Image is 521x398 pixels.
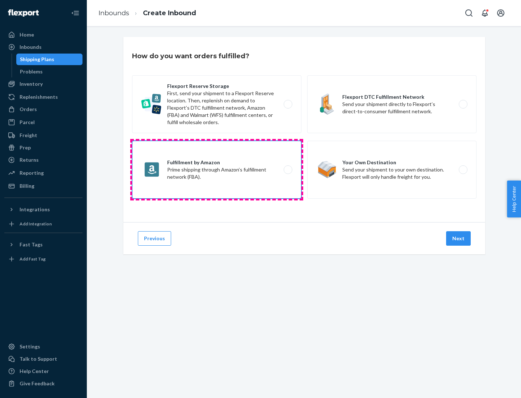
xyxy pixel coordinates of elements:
[20,221,52,227] div: Add Integration
[93,3,202,24] ol: breadcrumbs
[16,66,83,77] a: Problems
[446,231,471,246] button: Next
[16,54,83,65] a: Shipping Plans
[4,253,82,265] a: Add Fast Tag
[20,241,43,248] div: Fast Tags
[20,132,37,139] div: Freight
[4,180,82,192] a: Billing
[20,31,34,38] div: Home
[20,368,49,375] div: Help Center
[143,9,196,17] a: Create Inbound
[20,156,39,164] div: Returns
[20,380,55,387] div: Give Feedback
[8,9,39,17] img: Flexport logo
[68,6,82,20] button: Close Navigation
[478,6,492,20] button: Open notifications
[4,91,82,103] a: Replenishments
[4,365,82,377] a: Help Center
[4,103,82,115] a: Orders
[4,239,82,250] button: Fast Tags
[4,117,82,128] a: Parcel
[132,51,249,61] h3: How do you want orders fulfilled?
[4,41,82,53] a: Inbounds
[20,93,58,101] div: Replenishments
[4,204,82,215] button: Integrations
[20,355,57,363] div: Talk to Support
[20,80,43,88] div: Inventory
[20,256,46,262] div: Add Fast Tag
[20,206,50,213] div: Integrations
[507,181,521,217] button: Help Center
[20,169,44,177] div: Reporting
[138,231,171,246] button: Previous
[4,142,82,153] a: Prep
[20,119,35,126] div: Parcel
[20,56,54,63] div: Shipping Plans
[20,43,42,51] div: Inbounds
[4,130,82,141] a: Freight
[494,6,508,20] button: Open account menu
[4,378,82,389] button: Give Feedback
[20,343,40,350] div: Settings
[4,167,82,179] a: Reporting
[4,218,82,230] a: Add Integration
[462,6,476,20] button: Open Search Box
[4,353,82,365] a: Talk to Support
[20,182,34,190] div: Billing
[4,341,82,352] a: Settings
[4,29,82,41] a: Home
[98,9,129,17] a: Inbounds
[4,78,82,90] a: Inventory
[20,68,43,75] div: Problems
[20,106,37,113] div: Orders
[4,154,82,166] a: Returns
[20,144,31,151] div: Prep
